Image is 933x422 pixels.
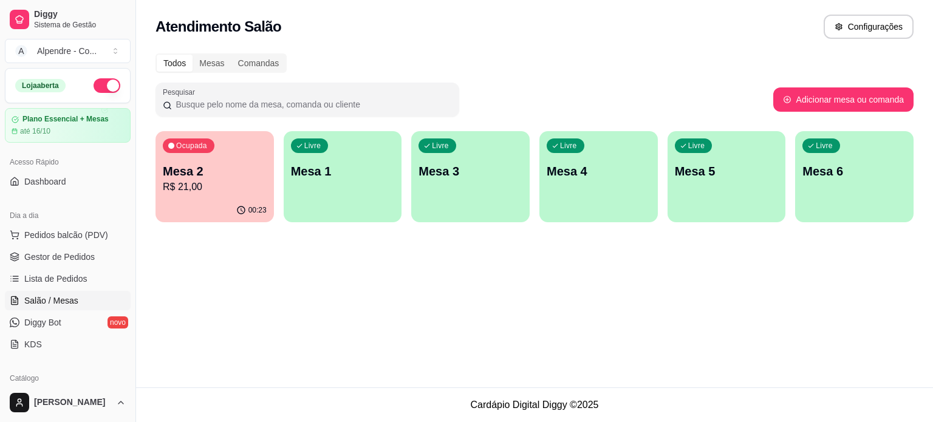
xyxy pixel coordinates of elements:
a: Salão / Mesas [5,291,131,310]
p: Livre [560,141,577,151]
div: Acesso Rápido [5,152,131,172]
span: Diggy [34,9,126,20]
p: 00:23 [248,205,267,215]
button: Select a team [5,39,131,63]
a: Dashboard [5,172,131,191]
span: Diggy Bot [24,316,61,328]
button: LivreMesa 3 [411,131,530,222]
p: Mesa 6 [802,163,906,180]
a: Diggy Botnovo [5,313,131,332]
article: Plano Essencial + Mesas [22,115,109,124]
h2: Atendimento Salão [155,17,281,36]
p: Livre [816,141,833,151]
a: Gestor de Pedidos [5,247,131,267]
p: Livre [688,141,705,151]
button: LivreMesa 1 [284,131,402,222]
p: Mesa 5 [675,163,779,180]
div: Alpendre - Co ... [37,45,97,57]
button: Adicionar mesa ou comanda [773,87,914,112]
span: Salão / Mesas [24,294,78,307]
span: A [15,45,27,57]
input: Pesquisar [172,98,452,111]
span: Lista de Pedidos [24,273,87,285]
p: Livre [432,141,449,151]
button: Pedidos balcão (PDV) [5,225,131,245]
button: LivreMesa 5 [668,131,786,222]
label: Pesquisar [163,87,199,97]
span: Pedidos balcão (PDV) [24,229,108,241]
p: Mesa 1 [291,163,395,180]
button: LivreMesa 4 [539,131,658,222]
button: OcupadaMesa 2R$ 21,0000:23 [155,131,274,222]
p: Livre [304,141,321,151]
span: Dashboard [24,175,66,188]
div: Loja aberta [15,79,66,92]
div: Catálogo [5,369,131,388]
button: [PERSON_NAME] [5,388,131,417]
footer: Cardápio Digital Diggy © 2025 [136,387,933,422]
a: KDS [5,335,131,354]
span: KDS [24,338,42,350]
span: Sistema de Gestão [34,20,126,30]
span: Gestor de Pedidos [24,251,95,263]
p: Mesa 2 [163,163,267,180]
p: R$ 21,00 [163,180,267,194]
button: Alterar Status [94,78,120,93]
div: Comandas [231,55,286,72]
p: Ocupada [176,141,207,151]
a: Plano Essencial + Mesasaté 16/10 [5,108,131,143]
button: LivreMesa 6 [795,131,914,222]
a: Lista de Pedidos [5,269,131,288]
p: Mesa 4 [547,163,651,180]
button: Configurações [824,15,914,39]
p: Mesa 3 [419,163,522,180]
span: [PERSON_NAME] [34,397,111,408]
div: Todos [157,55,193,72]
a: DiggySistema de Gestão [5,5,131,34]
div: Mesas [193,55,231,72]
div: Dia a dia [5,206,131,225]
article: até 16/10 [20,126,50,136]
